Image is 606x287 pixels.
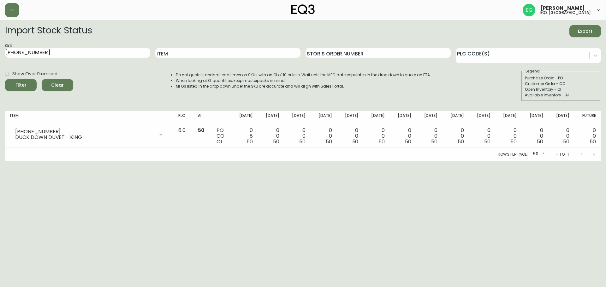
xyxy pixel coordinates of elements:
p: Rows per page: [498,152,528,157]
div: Customer Order - CO [525,81,597,87]
th: [DATE] [390,111,416,125]
span: 50 [378,138,385,145]
th: [DATE] [363,111,390,125]
div: 50 [530,149,546,159]
th: Item [5,111,173,125]
th: [DATE] [337,111,364,125]
span: 50 [198,127,205,134]
p: 1-1 of 1 [556,152,569,157]
th: [DATE] [522,111,548,125]
div: 0 0 [368,128,385,145]
th: [DATE] [469,111,496,125]
span: 50 [299,138,306,145]
li: MFGs listed in the drop down under the SKU are accurate and will align with Sales Portal. [176,83,431,89]
button: Export [569,25,601,37]
div: Purchase Order - PO [525,75,597,81]
div: Available Inventory - AI [525,92,597,98]
legend: Legend [525,68,540,74]
div: 0 0 [448,128,464,145]
li: Do not quote standard lead times on SKUs with an OI of 10 or less. Wait until the MFG date popula... [176,72,431,78]
img: logo [291,4,315,14]
th: [DATE] [258,111,284,125]
span: 50 [537,138,543,145]
img: db11c1629862fe82d63d0774b1b54d2b [523,4,535,16]
th: [DATE] [284,111,311,125]
span: 50 [563,138,569,145]
span: 50 [352,138,359,145]
span: 50 [273,138,279,145]
div: 0 0 [289,128,306,145]
span: 50 [590,138,596,145]
span: Show Over Promised [12,71,57,77]
div: DUCK DOWN DUVET - KING [15,135,154,140]
td: 6.0 [173,125,193,147]
div: 0 0 [421,128,438,145]
span: Clear [47,81,68,89]
span: 50 [326,138,332,145]
span: [PERSON_NAME] [540,6,585,11]
th: [DATE] [231,111,258,125]
div: Filter [15,81,27,89]
span: 50 [431,138,437,145]
th: [DATE] [311,111,337,125]
span: Export [574,27,596,35]
div: 0 0 [395,128,411,145]
span: 50 [510,138,517,145]
div: 0 0 [553,128,570,145]
div: [PHONE_NUMBER]DUCK DOWN DUVET - KING [10,128,168,141]
th: [DATE] [496,111,522,125]
div: 0 0 [527,128,543,145]
button: Clear [42,79,73,91]
div: 0 0 [342,128,359,145]
div: 0 8 [236,128,253,145]
th: [DATE] [416,111,443,125]
div: 0 0 [316,128,332,145]
div: 0 0 [501,128,517,145]
h5: eq3 [GEOGRAPHIC_DATA] [540,11,591,14]
li: When looking at OI quantities, keep masterpacks in mind. [176,78,431,83]
div: Open Inventory - OI [525,87,597,92]
h2: Import Stock Status [5,25,92,37]
span: OI [217,138,222,145]
div: PO CO [217,128,227,145]
div: 0 0 [263,128,279,145]
span: 50 [405,138,411,145]
span: 50 [247,138,253,145]
span: 50 [458,138,464,145]
th: [DATE] [443,111,469,125]
th: PLC [173,111,193,125]
div: 0 0 [474,128,490,145]
div: [PHONE_NUMBER] [15,129,154,135]
span: 50 [484,138,490,145]
th: Future [574,111,601,125]
button: Filter [5,79,37,91]
div: 0 0 [579,128,596,145]
th: AI [193,111,211,125]
th: [DATE] [548,111,575,125]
